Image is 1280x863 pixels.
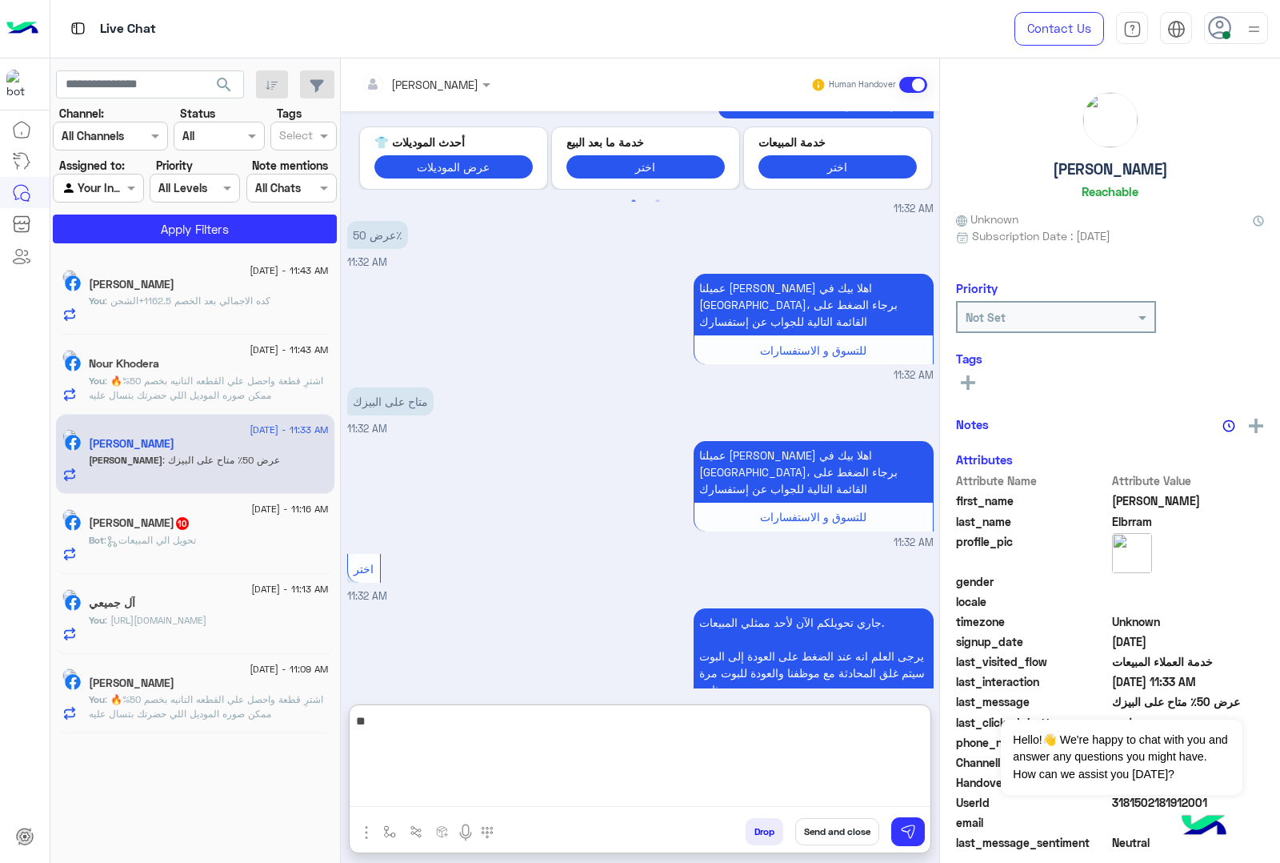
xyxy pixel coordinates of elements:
[250,423,328,437] span: [DATE] - 11:33 AM
[62,429,77,444] img: picture
[1222,419,1235,432] img: notes
[1112,794,1265,811] span: 3181502181912001
[89,375,323,401] span: اشترِ قطعة واحصل علي القطعه التانيه بخصم 50%🔥 ممكن صوره الموديل اللي حضرتك بتسال عليه
[347,221,408,249] p: 6/9/2025, 11:32 AM
[65,355,81,371] img: Facebook
[374,155,533,179] button: عرض الموديلات
[347,590,387,602] span: 11:32 AM
[1053,160,1168,179] h5: [PERSON_NAME]
[89,614,105,626] span: You
[162,454,280,466] span: عرض 50٪ متاح على البيزك
[956,834,1109,851] span: last_message_sentiment
[956,533,1109,570] span: profile_pic
[956,734,1109,751] span: phone_number
[1112,492,1265,509] span: Ahmed
[89,534,104,546] span: Bot
[956,653,1109,670] span: last_visited_flow
[894,536,934,551] span: 11:32 AM
[758,155,917,179] button: اختر
[760,510,866,524] span: للتسوق و الاستفسارات
[347,423,387,435] span: 11:32 AM
[89,693,105,705] span: You
[894,202,934,217] span: 11:32 AM
[1014,12,1104,46] a: Contact Us
[100,18,156,40] p: Live Chat
[1176,799,1232,855] img: hulul-logo.png
[251,502,328,516] span: [DATE] - 11:16 AM
[354,562,374,576] span: اختر
[65,515,81,531] img: Facebook
[956,673,1109,690] span: last_interaction
[383,825,396,838] img: select flow
[894,368,934,383] span: 11:32 AM
[829,78,896,91] small: Human Handover
[956,472,1109,489] span: Attribute Name
[156,157,193,174] label: Priority
[65,275,81,291] img: Facebook
[65,435,81,451] img: Facebook
[566,155,725,179] button: اختر
[956,774,1109,791] span: HandoverOn
[250,343,328,357] span: [DATE] - 11:43 AM
[956,351,1264,366] h6: Tags
[1112,513,1265,530] span: Elbrram
[1112,633,1265,650] span: 2024-09-13T22:12:40.642Z
[252,157,328,174] label: Note mentions
[456,823,475,842] img: send voice note
[795,818,879,845] button: Send and close
[481,826,494,839] img: make a call
[956,794,1109,811] span: UserId
[1244,19,1264,39] img: profile
[214,75,234,94] span: search
[900,824,916,840] img: send message
[6,12,38,46] img: Logo
[1123,20,1142,38] img: tab
[62,589,77,604] img: picture
[403,818,430,845] button: Trigger scenario
[105,614,206,626] span: https://eagle.com.eg/collections/basic-t-shirt
[758,134,917,151] p: خدمة المبيعات
[1112,834,1265,851] span: 0
[89,516,190,530] h5: Mohamed Adel
[89,375,105,387] span: You
[89,437,174,451] h5: Ahmed Elbrram
[1112,653,1265,670] span: خدمة العملاء المبيعات
[956,714,1109,731] span: last_clicked_button
[1116,12,1148,46] a: tab
[62,509,77,524] img: picture
[65,674,81,690] img: Facebook
[357,823,376,842] img: send attachment
[1112,673,1265,690] span: 2025-09-06T08:33:31.295Z
[68,18,88,38] img: tab
[430,818,456,845] button: create order
[956,754,1109,771] span: ChannelId
[89,295,105,307] span: You
[956,613,1109,630] span: timezone
[956,593,1109,610] span: locale
[746,818,783,845] button: Drop
[956,417,989,431] h6: Notes
[956,492,1109,509] span: first_name
[65,595,81,611] img: Facebook
[250,263,328,278] span: [DATE] - 11:43 AM
[59,157,125,174] label: Assigned to:
[956,281,998,295] h6: Priority
[62,350,77,364] img: picture
[59,105,104,122] label: Channel:
[1249,419,1263,433] img: add
[62,668,77,683] img: picture
[956,452,1013,467] h6: Attributes
[89,278,174,291] h5: Alaa Haraka
[104,534,196,546] span: : تحويل الي المبيعات
[410,825,422,838] img: Trigger scenario
[374,134,533,151] p: أحدث الموديلات 👕
[89,693,323,720] span: اشترِ قطعة واحصل علي القطعه التانيه بخصم 50%🔥 ممكن صوره الموديل اللي حضرتك بتسال عليه
[956,633,1109,650] span: signup_date
[566,134,725,151] p: خدمة ما بعد البيع
[89,357,159,371] h5: Nour Khodera
[956,814,1109,831] span: email
[251,582,328,596] span: [DATE] - 11:13 AM
[205,70,244,105] button: search
[650,194,666,210] button: 2 of 2
[1112,593,1265,610] span: null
